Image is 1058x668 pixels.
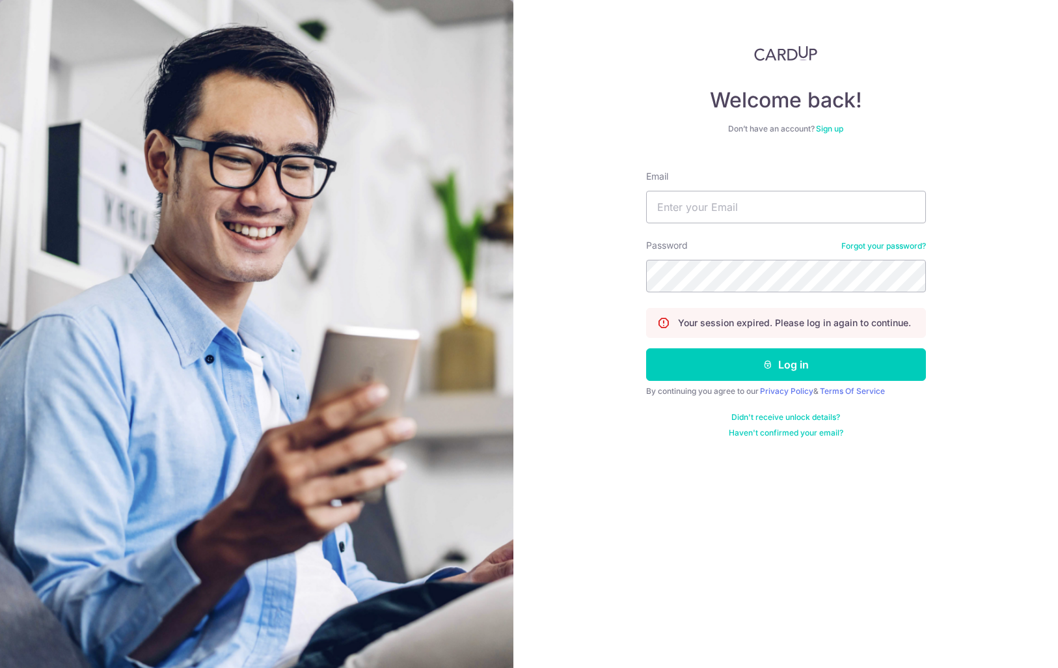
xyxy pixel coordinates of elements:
div: Don’t have an account? [646,124,926,134]
button: Log in [646,348,926,381]
a: Sign up [816,124,843,133]
div: By continuing you agree to our & [646,386,926,397]
a: Haven't confirmed your email? [729,428,843,438]
a: Privacy Policy [760,386,813,396]
label: Password [646,239,688,252]
h4: Welcome back! [646,87,926,113]
img: CardUp Logo [754,46,818,61]
label: Email [646,170,668,183]
p: Your session expired. Please log in again to continue. [678,316,911,329]
a: Terms Of Service [820,386,885,396]
a: Didn't receive unlock details? [731,412,840,423]
a: Forgot your password? [841,241,926,251]
input: Enter your Email [646,191,926,223]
